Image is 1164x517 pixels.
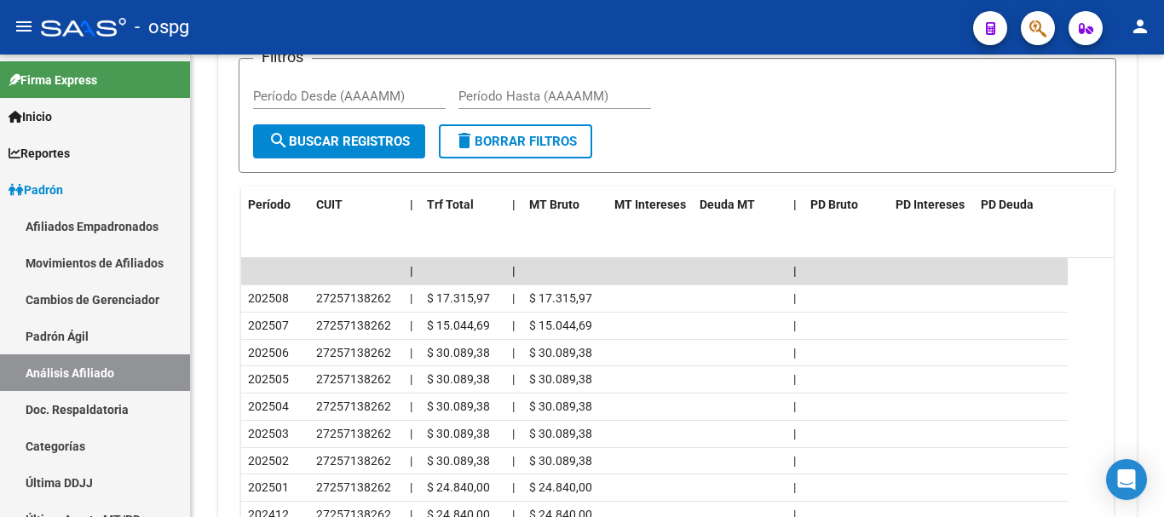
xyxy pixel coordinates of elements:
[793,399,796,413] span: |
[410,399,412,413] span: |
[427,346,490,359] span: $ 30.089,38
[9,181,63,199] span: Padrón
[427,319,490,332] span: $ 15.044,69
[410,291,412,305] span: |
[512,427,515,440] span: |
[608,187,693,223] datatable-header-cell: MT Intereses
[793,427,796,440] span: |
[529,198,579,211] span: MT Bruto
[810,198,858,211] span: PD Bruto
[793,319,796,332] span: |
[793,198,797,211] span: |
[316,454,391,468] span: 27257138262
[454,130,475,151] mat-icon: delete
[512,264,516,278] span: |
[427,480,490,494] span: $ 24.840,00
[793,454,796,468] span: |
[529,427,592,440] span: $ 30.089,38
[253,124,425,158] button: Buscar Registros
[316,319,391,332] span: 27257138262
[316,480,391,494] span: 27257138262
[316,198,343,211] span: CUIT
[512,399,515,413] span: |
[248,319,289,332] span: 202507
[316,346,391,359] span: 27257138262
[14,16,34,37] mat-icon: menu
[512,198,516,211] span: |
[268,130,289,151] mat-icon: search
[529,372,592,386] span: $ 30.089,38
[316,291,391,305] span: 27257138262
[427,427,490,440] span: $ 30.089,38
[427,198,474,211] span: Trf Total
[793,372,796,386] span: |
[974,187,1068,223] datatable-header-cell: PD Deuda
[309,187,403,223] datatable-header-cell: CUIT
[1130,16,1150,37] mat-icon: person
[693,187,787,223] datatable-header-cell: Deuda MT
[9,107,52,126] span: Inicio
[410,480,412,494] span: |
[512,319,515,332] span: |
[268,134,410,149] span: Buscar Registros
[248,372,289,386] span: 202505
[522,187,608,223] datatable-header-cell: MT Bruto
[248,454,289,468] span: 202502
[248,399,289,413] span: 202504
[316,372,391,386] span: 27257138262
[700,198,755,211] span: Deuda MT
[410,319,412,332] span: |
[787,187,804,223] datatable-header-cell: |
[241,187,309,223] datatable-header-cell: Período
[512,454,515,468] span: |
[793,480,796,494] span: |
[512,372,515,386] span: |
[248,346,289,359] span: 202506
[410,198,413,211] span: |
[614,198,686,211] span: MT Intereses
[896,198,965,211] span: PD Intereses
[793,264,797,278] span: |
[427,399,490,413] span: $ 30.089,38
[505,187,522,223] datatable-header-cell: |
[427,454,490,468] span: $ 30.089,38
[427,372,490,386] span: $ 30.089,38
[316,399,391,413] span: 27257138262
[981,198,1034,211] span: PD Deuda
[403,187,420,223] datatable-header-cell: |
[410,372,412,386] span: |
[793,291,796,305] span: |
[529,399,592,413] span: $ 30.089,38
[9,71,97,89] span: Firma Express
[529,346,592,359] span: $ 30.089,38
[512,291,515,305] span: |
[135,9,189,46] span: - ospg
[1106,459,1147,500] div: Open Intercom Messenger
[9,144,70,163] span: Reportes
[512,480,515,494] span: |
[529,480,592,494] span: $ 24.840,00
[410,346,412,359] span: |
[248,480,289,494] span: 202501
[529,319,592,332] span: $ 15.044,69
[410,454,412,468] span: |
[248,291,289,305] span: 202508
[248,427,289,440] span: 202503
[439,124,592,158] button: Borrar Filtros
[410,427,412,440] span: |
[253,45,312,69] h3: Filtros
[793,346,796,359] span: |
[889,187,974,223] datatable-header-cell: PD Intereses
[420,187,505,223] datatable-header-cell: Trf Total
[248,198,291,211] span: Período
[512,346,515,359] span: |
[410,264,413,278] span: |
[454,134,577,149] span: Borrar Filtros
[316,427,391,440] span: 27257138262
[529,454,592,468] span: $ 30.089,38
[427,291,490,305] span: $ 17.315,97
[529,291,592,305] span: $ 17.315,97
[804,187,889,223] datatable-header-cell: PD Bruto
